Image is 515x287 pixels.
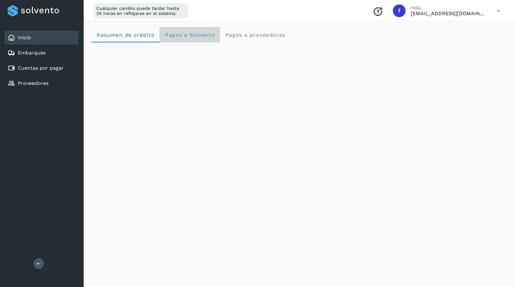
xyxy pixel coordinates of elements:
p: facturacion@sintesislogistica.mx [411,10,487,16]
span: Pagos a proveedores [225,32,286,38]
span: Resumen de crédito [96,32,155,38]
a: Cuentas por pagar [18,65,64,71]
a: Inicio [18,35,31,41]
a: Proveedores [18,80,48,86]
div: Cuentas por pagar [4,61,79,75]
div: Embarques [4,46,79,60]
div: Inicio [4,31,79,45]
a: Embarques [18,50,46,56]
div: Proveedores [4,76,79,90]
p: Hola, [411,5,487,10]
span: Pagos a Solvento [165,32,215,38]
div: Cualquier cambio puede tardar hasta 24 horas en reflejarse en el sistema. [94,3,188,18]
